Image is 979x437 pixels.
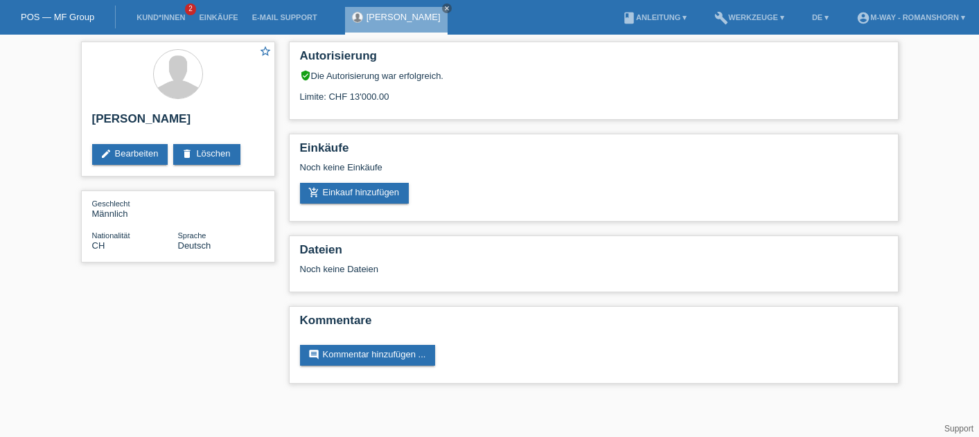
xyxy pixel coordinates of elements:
i: build [714,11,728,25]
a: Einkäufe [192,13,245,21]
h2: Einkäufe [300,141,888,162]
i: close [443,5,450,12]
i: account_circle [856,11,870,25]
h2: Autorisierung [300,49,888,70]
a: Kund*innen [130,13,192,21]
i: edit [100,148,112,159]
div: Limite: CHF 13'000.00 [300,81,888,102]
i: star_border [259,45,272,57]
i: delete [182,148,193,159]
i: book [622,11,636,25]
span: Nationalität [92,231,130,240]
div: Noch keine Einkäufe [300,162,888,183]
a: [PERSON_NAME] [367,12,441,22]
div: Noch keine Dateien [300,264,723,274]
a: close [442,3,452,13]
span: Deutsch [178,240,211,251]
a: add_shopping_cartEinkauf hinzufügen [300,183,409,204]
div: Die Autorisierung war erfolgreich. [300,70,888,81]
a: buildWerkzeuge ▾ [707,13,791,21]
a: POS — MF Group [21,12,94,22]
span: 2 [185,3,196,15]
a: account_circlem-way - Romanshorn ▾ [849,13,972,21]
i: add_shopping_cart [308,187,319,198]
h2: [PERSON_NAME] [92,112,264,133]
div: Männlich [92,198,178,219]
a: editBearbeiten [92,144,168,165]
h2: Kommentare [300,314,888,335]
span: Schweiz [92,240,105,251]
a: bookAnleitung ▾ [615,13,694,21]
h2: Dateien [300,243,888,264]
a: Support [944,424,973,434]
a: star_border [259,45,272,60]
a: E-Mail Support [245,13,324,21]
a: DE ▾ [805,13,836,21]
i: comment [308,349,319,360]
span: Sprache [178,231,206,240]
span: Geschlecht [92,199,130,208]
a: deleteLöschen [173,144,240,165]
a: commentKommentar hinzufügen ... [300,345,436,366]
i: verified_user [300,70,311,81]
